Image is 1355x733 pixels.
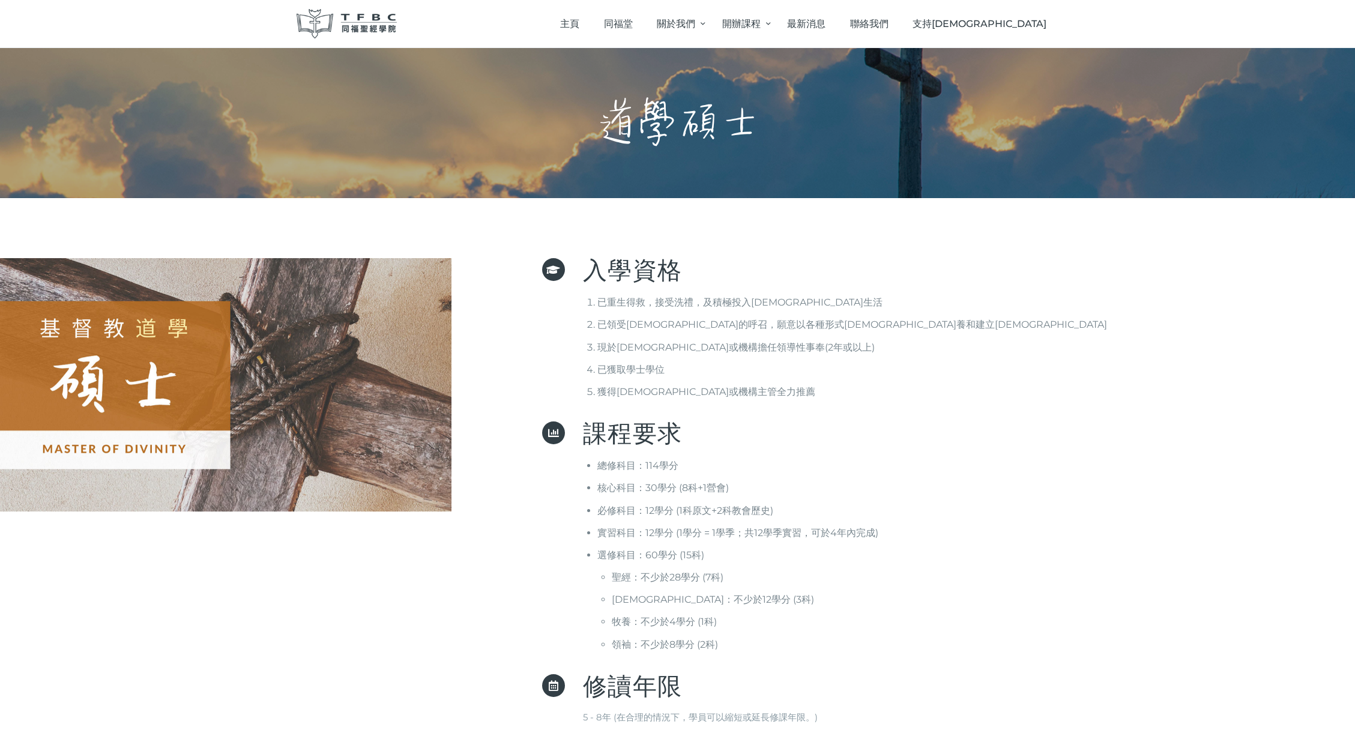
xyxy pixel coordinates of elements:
[612,614,1355,630] li: 牧養：不少於4學分 (1科)
[297,9,397,38] img: 同福聖經學院 TFBC
[597,502,1355,519] li: 必修科目：12學分 (1科原文+2科教會歷史)
[612,591,1355,608] li: [DEMOGRAPHIC_DATA]：不少於12學分 (3科)
[850,18,889,29] span: 聯絡我們
[837,6,901,41] a: 聯絡我們
[775,6,838,41] a: 最新消息
[787,18,825,29] span: 最新消息
[657,18,695,29] span: 關於我們
[913,18,1046,29] span: 支持[DEMOGRAPHIC_DATA]
[597,294,1355,310] li: 已重生得救，接受洗禮，及積極投入[DEMOGRAPHIC_DATA]生活
[583,710,1355,725] p: 5 - 8年 (在合理的情況下，學員可以縮短或延長修課年限。)
[597,457,1355,474] li: 總修科目：114學分
[597,525,1355,541] li: 實習科目：12學分 (1學分 = 1學季；共12學季實習，可於4年內完成)
[583,255,683,285] span: 入學資格
[597,480,1355,496] li: 核心科目：30學分 (8科+1營會)
[645,6,710,41] a: 關於我們
[612,636,1355,653] li: 領袖：不少於8學分 (2科)
[591,6,645,41] a: 同福堂
[560,18,579,29] span: 主頁
[597,339,1355,355] li: 現於[DEMOGRAPHIC_DATA]或機構擔任領導性事奉(2年或以上)
[597,361,1355,378] li: 已獲取學士學位
[612,569,1355,585] li: 聖經：不少於28學分 (7科)
[583,418,683,448] span: 課程要求
[548,6,592,41] a: 主頁
[597,316,1355,333] li: 已領受[DEMOGRAPHIC_DATA]的呼召，願意以各種形式[DEMOGRAPHIC_DATA]養和建立[DEMOGRAPHIC_DATA]
[722,18,761,29] span: 開辦課程
[597,547,1355,563] li: 選修科目：60學分 (15科)
[901,6,1059,41] a: 支持[DEMOGRAPHIC_DATA]
[595,96,761,150] h1: 道學碩士
[710,6,774,41] a: 開辦課程
[583,671,683,701] span: 修讀年限
[597,384,1355,400] li: 獲得[DEMOGRAPHIC_DATA]或機構主管全力推薦
[604,18,633,29] span: 同福堂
